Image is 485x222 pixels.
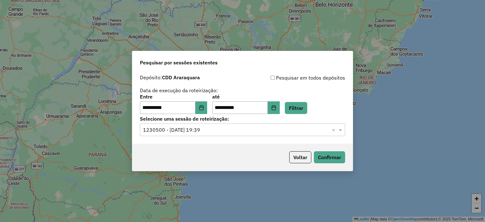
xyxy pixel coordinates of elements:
[195,101,207,114] button: Choose Date
[212,93,279,100] label: até
[140,87,218,94] label: Data de execução da roteirização:
[285,102,307,114] button: Filtrar
[268,101,280,114] button: Choose Date
[314,151,345,163] button: Confirmar
[289,151,311,163] button: Voltar
[140,93,207,100] label: Entre
[140,59,218,66] span: Pesquisar por sessões existentes
[140,115,345,123] label: Selecione uma sessão de roteirização:
[332,126,337,134] span: Clear all
[140,74,200,81] label: Depósito:
[242,74,345,81] div: Pesquisar em todos depósitos
[162,74,200,81] strong: CDD Araraquara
